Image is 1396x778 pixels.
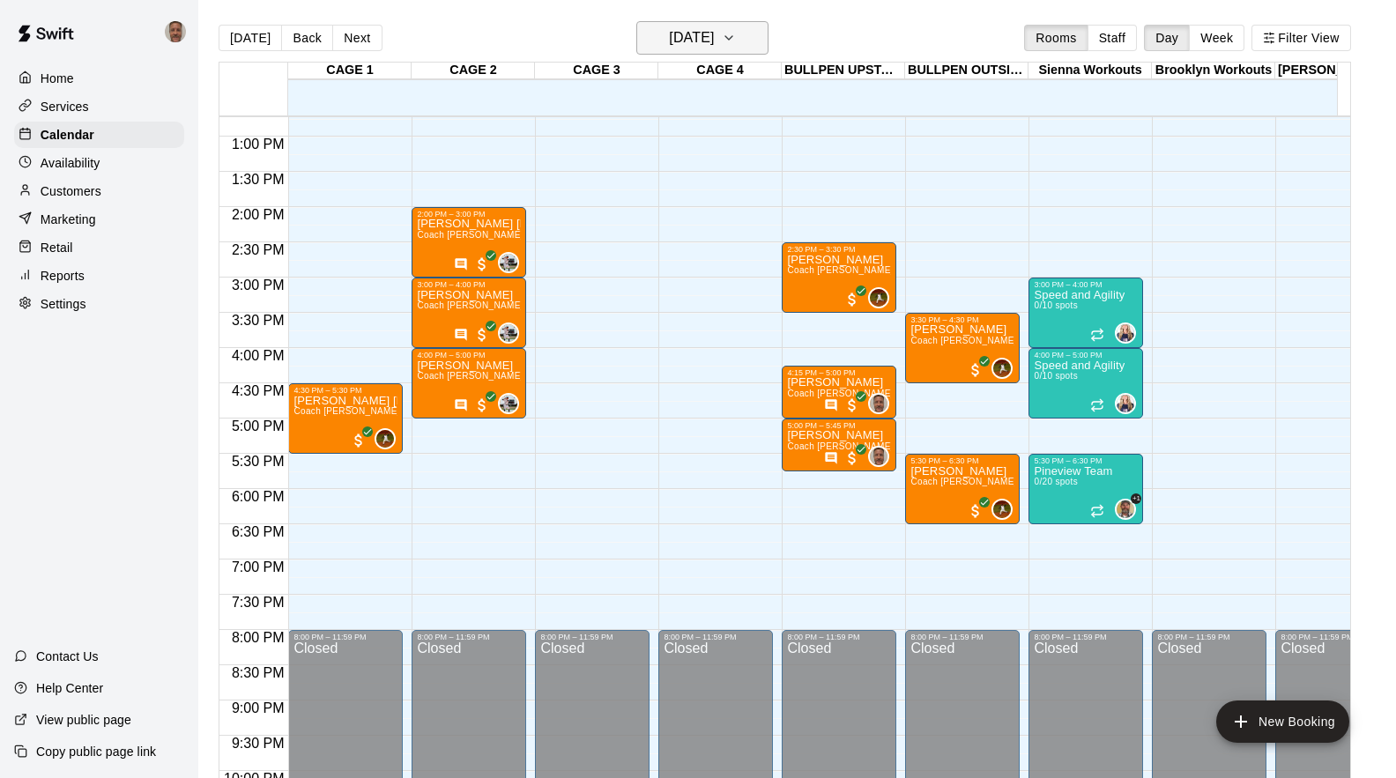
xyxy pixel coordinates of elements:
span: Recurring event [1090,398,1104,412]
span: Recurring event [1090,328,1104,342]
div: Matt Hill [498,393,519,414]
img: Matt Hill [500,254,517,271]
img: Cody Hansen [870,289,887,307]
span: Recurring event [1090,504,1104,518]
h6: [DATE] [669,26,714,50]
img: Cody Hansen [993,500,1011,518]
div: CAGE 2 [412,63,535,79]
img: Sienna Gargano [1117,395,1134,412]
div: Sienna Gargano [1115,393,1136,414]
div: Michael Gargano [868,446,889,467]
div: 3:00 PM – 4:00 PM: Coach Matt Hill One on One [412,278,526,348]
span: Coach [PERSON_NAME] One on One [787,389,947,398]
svg: Has notes [454,328,468,342]
p: Reports [41,267,85,285]
span: Coach [PERSON_NAME] Pitching One on One [910,336,1107,345]
div: 8:00 PM – 11:59 PM [664,633,768,641]
button: Filter View [1251,25,1350,51]
div: 5:00 PM – 5:45 PM: Coach Michael Gargano One on One [782,419,896,471]
span: Cody Hansen [382,428,396,449]
div: 5:30 PM – 6:30 PM: Pineview Team [1028,454,1143,524]
button: Rooms [1024,25,1088,51]
a: Marketing [14,206,184,233]
span: Sienna Gargano [1122,322,1136,344]
span: Coach [PERSON_NAME] One on One [417,300,576,310]
span: All customers have paid [473,256,491,273]
div: 2:30 PM – 3:30 PM: Broox Anderson [782,242,896,313]
div: 2:00 PM – 3:00 PM: Coach Matt Hill One on One [412,207,526,278]
button: Week [1189,25,1244,51]
div: Cody Hansen [868,287,889,308]
svg: Has notes [824,398,838,412]
span: Coach [PERSON_NAME] One on One [417,371,576,381]
span: 4:00 PM [227,348,289,363]
img: Cody Hansen [376,430,394,448]
span: Michael Gargano [875,446,889,467]
span: Coach [PERSON_NAME] Pitching One on One [910,477,1107,486]
span: 9:30 PM [227,736,289,751]
span: Clint Cottam & 1 other [1122,499,1136,520]
div: 8:00 PM – 11:59 PM [910,633,1014,641]
a: Reports [14,263,184,289]
img: Sienna Gargano [1117,324,1134,342]
span: 0/20 spots filled [1034,477,1077,486]
div: Clint Cottam [1115,499,1136,520]
p: Calendar [41,126,94,144]
span: 6:30 PM [227,524,289,539]
div: 8:00 PM – 11:59 PM [540,633,644,641]
div: Sienna Workouts [1028,63,1152,79]
div: 8:00 PM – 11:59 PM [1034,633,1138,641]
div: BULLPEN OUTSIDE [905,63,1028,79]
a: Retail [14,234,184,261]
span: 0/10 spots filled [1034,371,1077,381]
p: Settings [41,295,86,313]
span: 3:30 PM [227,313,289,328]
img: Matt Hill [500,324,517,342]
div: 4:30 PM – 5:30 PM: Lennon Cox [288,383,403,454]
div: Home [14,65,184,92]
a: Availability [14,150,184,176]
div: 3:00 PM – 4:00 PM [1034,280,1138,289]
span: 8:30 PM [227,665,289,680]
p: View public page [36,711,131,729]
div: Matt Hill [498,322,519,344]
span: All customers have paid [967,361,984,379]
span: 2:30 PM [227,242,289,257]
span: Matt Hill [505,393,519,414]
span: All customers have paid [843,291,861,308]
img: Michael Gargano [870,395,887,412]
div: 8:00 PM – 11:59 PM [1281,633,1385,641]
div: 4:15 PM – 5:00 PM [787,368,891,377]
span: 7:00 PM [227,559,289,574]
p: Home [41,70,74,87]
span: Coach [PERSON_NAME] One on One [417,230,576,240]
div: 3:30 PM – 4:30 PM: Coach Hansen Pitching One on One [905,313,1020,383]
div: 3:30 PM – 4:30 PM [910,315,1014,324]
svg: Has notes [454,257,468,271]
span: All customers have paid [843,396,861,414]
div: 4:00 PM – 5:00 PM: Speed and Agility [1028,348,1143,419]
div: 4:15 PM – 5:00 PM: Coach Michael Gargano One on One [782,366,896,419]
span: +1 [1131,493,1141,504]
div: 4:00 PM – 5:00 PM: Coach Matt Hill One on One [412,348,526,419]
span: Sienna Gargano [1122,393,1136,414]
svg: Has notes [454,398,468,412]
a: Settings [14,291,184,317]
div: 5:00 PM – 5:45 PM [787,421,891,430]
span: Cody Hansen [999,358,1013,379]
span: 1:00 PM [227,137,289,152]
span: All customers have paid [473,326,491,344]
div: BULLPEN UPSTAIRS [782,63,905,79]
span: 2:00 PM [227,207,289,222]
button: [DATE] [219,25,282,51]
div: 2:30 PM – 3:30 PM [787,245,891,254]
a: Calendar [14,122,184,148]
span: Coach [PERSON_NAME] One on One [787,441,947,451]
div: 3:00 PM – 4:00 PM [417,280,521,289]
p: Availability [41,154,100,172]
div: 4:00 PM – 5:00 PM [1034,351,1138,359]
span: Matt Hill [505,252,519,273]
div: Michael Gargano [161,14,198,49]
